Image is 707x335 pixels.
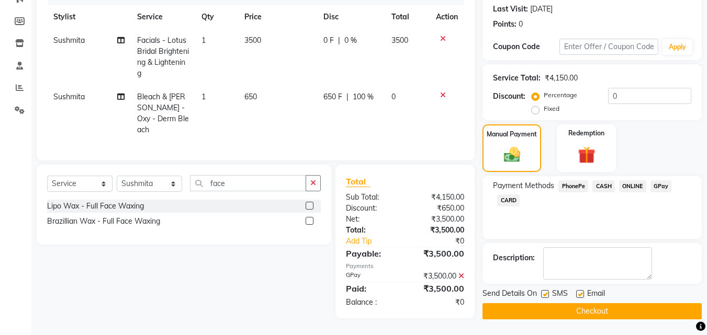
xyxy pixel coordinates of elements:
[545,73,578,84] div: ₹4,150.00
[195,5,238,29] th: Qty
[385,5,430,29] th: Total
[482,303,702,319] button: Checkout
[391,36,408,45] span: 3500
[338,247,405,260] div: Payable:
[53,92,85,101] span: Sushmita
[344,35,357,46] span: 0 %
[544,90,577,100] label: Percentage
[544,104,559,113] label: Fixed
[338,271,405,282] div: GPay
[650,180,672,192] span: GPay
[190,175,306,191] input: Search or Scan
[493,252,535,263] div: Description:
[519,19,523,30] div: 0
[417,236,473,247] div: ₹0
[323,35,334,46] span: 0 F
[238,5,317,29] th: Price
[493,73,541,84] div: Service Total:
[405,192,472,203] div: ₹4,150.00
[338,192,405,203] div: Sub Total:
[530,4,553,15] div: [DATE]
[405,271,472,282] div: ₹3,500.00
[338,282,405,295] div: Paid:
[131,5,195,29] th: Service
[346,91,349,102] span: |
[497,194,520,206] span: CARD
[405,297,472,308] div: ₹0
[346,176,370,187] span: Total
[47,5,131,29] th: Stylist
[391,92,396,101] span: 0
[338,225,405,236] div: Total:
[47,216,160,227] div: Brazillian Wax - Full Face Waxing
[338,35,340,46] span: |
[338,203,405,214] div: Discount:
[317,5,385,29] th: Disc
[493,4,528,15] div: Last Visit:
[346,262,464,271] div: Payments
[338,214,405,225] div: Net:
[137,36,189,78] span: Facials - Lotus Bridal Brightening & Lightening
[201,36,206,45] span: 1
[558,180,588,192] span: PhonePe
[493,41,559,52] div: Coupon Code
[244,36,261,45] span: 3500
[405,225,472,236] div: ₹3,500.00
[487,130,537,139] label: Manual Payment
[493,91,525,102] div: Discount:
[559,39,658,55] input: Enter Offer / Coupon Code
[499,145,525,164] img: _cash.svg
[663,39,692,55] button: Apply
[482,288,537,301] span: Send Details On
[568,129,604,138] label: Redemption
[405,247,472,260] div: ₹3,500.00
[338,297,405,308] div: Balance :
[323,91,342,102] span: 650 F
[244,92,257,101] span: 650
[353,91,374,102] span: 100 %
[493,180,554,191] span: Payment Methods
[619,180,646,192] span: ONLINE
[587,288,605,301] span: Email
[430,5,464,29] th: Action
[405,214,472,225] div: ₹3,500.00
[53,36,85,45] span: Sushmita
[592,180,615,192] span: CASH
[552,288,568,301] span: SMS
[405,203,472,214] div: ₹650.00
[573,144,601,166] img: _gift.svg
[405,282,472,295] div: ₹3,500.00
[338,236,416,247] a: Add Tip
[137,92,189,134] span: Bleach & [PERSON_NAME] - Oxy - Derm Bleach
[493,19,517,30] div: Points:
[47,201,144,212] div: Lipo Wax - Full Face Waxing
[201,92,206,101] span: 1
